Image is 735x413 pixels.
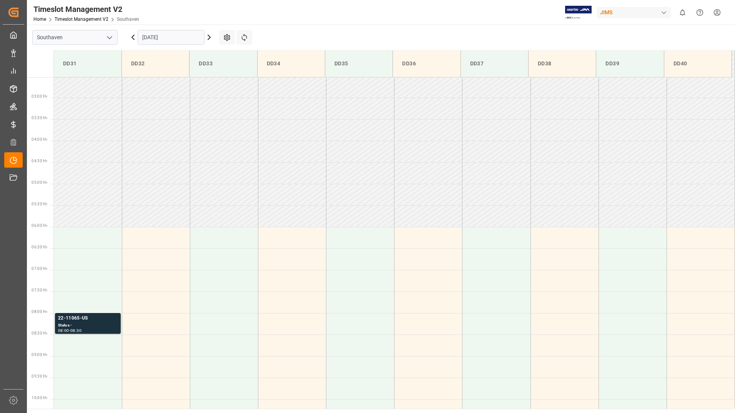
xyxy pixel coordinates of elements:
button: JIMS [597,5,674,20]
span: 03:30 Hr [32,116,47,120]
div: 22-11065-US [58,315,118,322]
span: 08:00 Hr [32,310,47,314]
button: show 0 new notifications [674,4,691,21]
div: DD37 [467,57,522,71]
span: 05:30 Hr [32,202,47,206]
span: 04:30 Hr [32,159,47,163]
div: Timeslot Management V2 [33,3,139,15]
a: Timeslot Management V2 [55,17,108,22]
span: 10:00 Hr [32,396,47,400]
span: 09:30 Hr [32,374,47,378]
div: DD35 [331,57,386,71]
input: Type to search/select [32,30,118,45]
span: 09:00 Hr [32,353,47,357]
span: 08:30 Hr [32,331,47,335]
span: 04:00 Hr [32,137,47,142]
div: DD33 [196,57,251,71]
span: 07:30 Hr [32,288,47,292]
div: DD38 [535,57,590,71]
div: DD32 [128,57,183,71]
span: 05:00 Hr [32,180,47,185]
div: DD31 [60,57,115,71]
img: Exertis%20JAM%20-%20Email%20Logo.jpg_1722504956.jpg [565,6,592,19]
div: JIMS [597,7,671,18]
span: 07:00 Hr [32,266,47,271]
div: - [69,329,70,332]
div: DD34 [264,57,319,71]
input: DD.MM.YYYY [138,30,205,45]
a: Home [33,17,46,22]
span: 06:00 Hr [32,223,47,228]
div: DD39 [602,57,657,71]
div: 08:00 [58,329,69,332]
span: 06:30 Hr [32,245,47,249]
button: Help Center [691,4,708,21]
div: 08:30 [70,329,81,332]
div: Status - [58,322,118,329]
span: 03:00 Hr [32,94,47,98]
div: DD40 [670,57,725,71]
div: DD36 [399,57,454,71]
button: open menu [103,32,115,43]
